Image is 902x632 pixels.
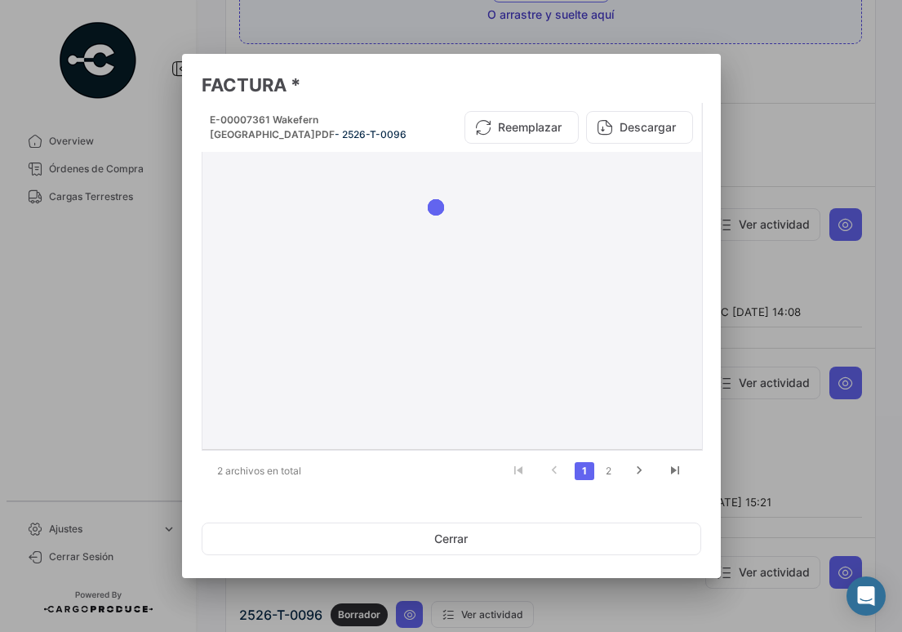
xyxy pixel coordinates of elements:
[202,73,701,96] h3: FACTURA *
[846,576,886,616] div: Abrir Intercom Messenger
[210,113,335,140] span: E-00007361 Wakefern [GEOGRAPHIC_DATA]PDF
[539,462,570,480] a: go to previous page
[575,462,594,480] a: 1
[597,457,621,485] li: page 2
[660,462,691,480] a: go to last page
[202,523,701,555] button: Cerrar
[572,457,597,485] li: page 1
[464,111,579,144] button: Reemplazar
[503,462,534,480] a: go to first page
[624,462,655,480] a: go to next page
[586,111,693,144] button: Descargar
[599,462,619,480] a: 2
[335,128,407,140] span: - 2526-T-0096
[202,451,336,492] div: 2 archivos en total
